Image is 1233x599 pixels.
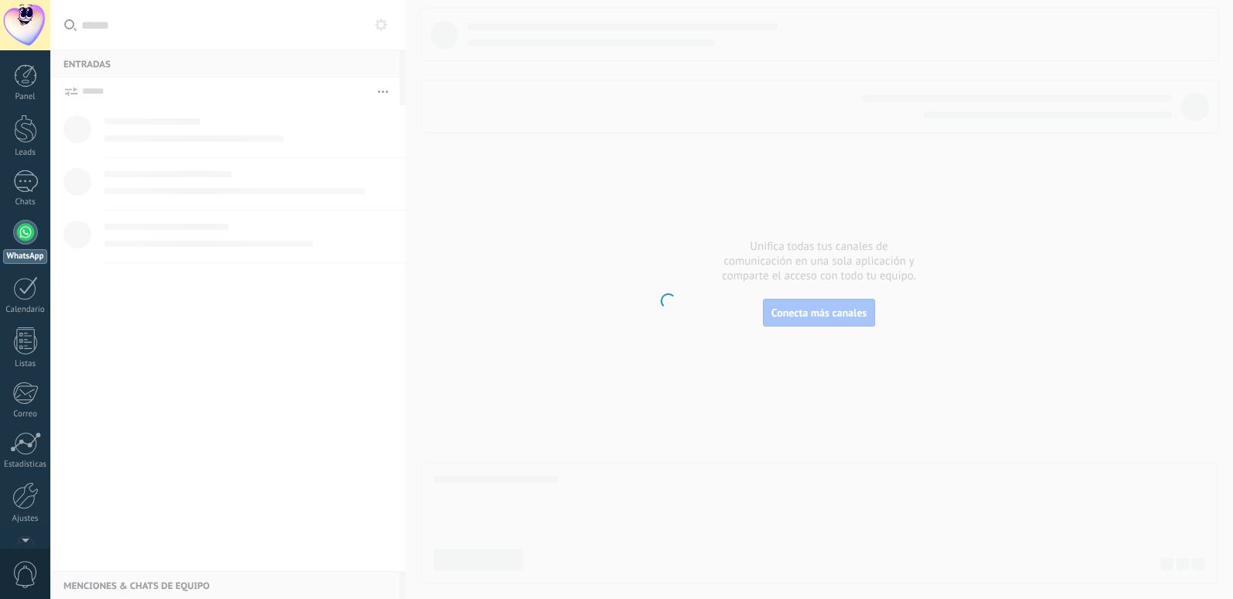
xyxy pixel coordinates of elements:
div: Correo [3,409,48,419]
div: WhatsApp [3,249,47,264]
div: Ajustes [3,514,48,524]
div: Calendario [3,305,48,315]
div: Listas [3,359,48,369]
div: Chats [3,197,48,207]
div: Leads [3,148,48,158]
div: Panel [3,92,48,102]
div: Estadísticas [3,460,48,470]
